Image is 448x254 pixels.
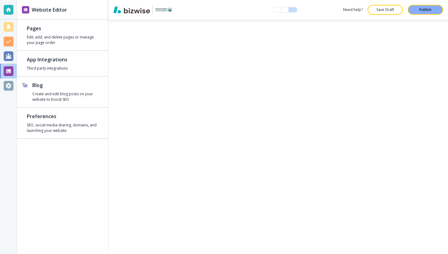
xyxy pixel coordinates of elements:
[155,7,172,12] img: Your Logo
[375,7,395,13] p: Save Draft
[368,5,403,15] button: Save Draft
[17,20,108,50] button: PagesEdit, add, and delete pages or manage your page order
[27,122,98,133] h4: SEO, social media sharing, domains, and launching your website.
[408,5,443,15] button: Publish
[343,7,363,13] h3: Need help?
[22,6,29,13] img: editor icon
[17,108,108,138] button: PreferencesSEO, social media sharing, domains, and launching your website.
[32,6,67,13] h2: Website Editor
[27,25,98,32] h2: Pages
[27,113,98,120] h2: Preferences
[32,82,98,89] h2: Blog
[17,51,108,76] button: App IntegrationsThird party integrations
[32,91,98,102] h4: Create and edit blog posts on your website to boost SEO
[27,34,98,45] h4: Edit, add, and delete pages or manage your page order
[113,6,150,13] img: Bizwise Logo
[27,56,98,63] h2: App Integrations
[419,7,432,13] p: Publish
[27,66,98,71] h4: Third party integrations
[17,77,108,107] button: BlogCreate and edit blog posts on your website to boost SEO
